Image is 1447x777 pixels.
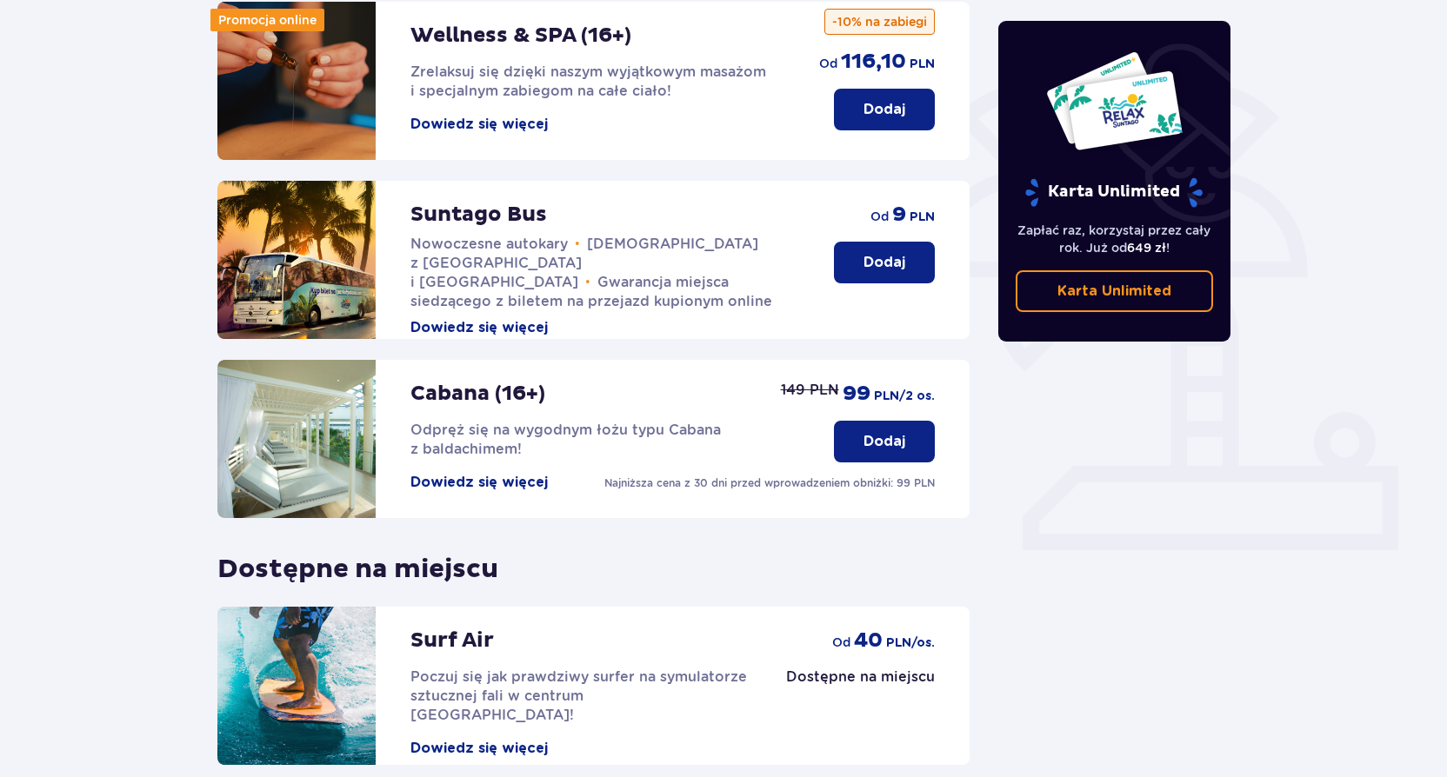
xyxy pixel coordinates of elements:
p: 149 PLN [781,381,839,400]
span: 649 zł [1127,241,1166,255]
img: attraction [217,607,376,765]
p: Zapłać raz, korzystaj przez cały rok. Już od ! [1016,222,1214,256]
span: [DEMOGRAPHIC_DATA] z [GEOGRAPHIC_DATA] i [GEOGRAPHIC_DATA] [410,236,758,290]
span: Odpręż się na wygodnym łożu typu Cabana z baldachimem! [410,422,721,457]
p: Dostępne na miejscu [786,667,935,687]
span: • [575,236,580,253]
p: Dodaj [864,432,905,451]
span: Nowoczesne autokary [410,236,568,252]
button: Dodaj [834,242,935,283]
p: Dodaj [864,100,905,119]
p: Najniższa cena z 30 dni przed wprowadzeniem obniżki: 99 PLN [604,475,935,491]
a: Karta Unlimited [1016,270,1214,312]
span: 9 [892,202,906,228]
button: Dowiedz się więcej [410,473,548,492]
span: Zrelaksuj się dzięki naszym wyjątkowym masażom i specjalnym zabiegom na całe ciało! [410,63,766,99]
span: od [819,55,837,72]
p: Karta Unlimited [1024,177,1204,208]
span: od [832,634,850,651]
button: Dodaj [834,421,935,462]
span: PLN [910,209,935,226]
img: Dwie karty całoroczne do Suntago z napisem 'UNLIMITED RELAX', na białym tle z tropikalnymi liśćmi... [1045,50,1184,151]
p: Wellness & SPA (16+) [410,23,631,49]
span: od [870,208,889,225]
span: • [585,274,590,291]
img: attraction [217,181,376,339]
p: Surf Air [410,628,494,654]
p: Dostępne na miejscu [217,539,498,586]
button: Dowiedz się więcej [410,318,548,337]
img: attraction [217,2,376,160]
span: Poczuj się jak prawdziwy surfer na symulatorze sztucznej fali w centrum [GEOGRAPHIC_DATA]! [410,668,747,723]
button: Dowiedz się więcej [410,115,548,134]
p: Suntago Bus [410,202,547,228]
span: 99 [843,381,870,407]
p: Karta Unlimited [1057,282,1171,301]
p: Dodaj [864,253,905,272]
div: Promocja online [210,9,324,31]
span: PLN [910,56,935,73]
span: 116,10 [841,49,906,75]
p: Cabana (16+) [410,381,545,407]
button: Dodaj [834,89,935,130]
span: PLN /os. [886,634,935,652]
img: attraction [217,360,376,518]
span: PLN /2 os. [874,388,935,405]
span: 40 [854,628,883,654]
p: -10% na zabiegi [824,9,935,35]
button: Dowiedz się więcej [410,739,548,758]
